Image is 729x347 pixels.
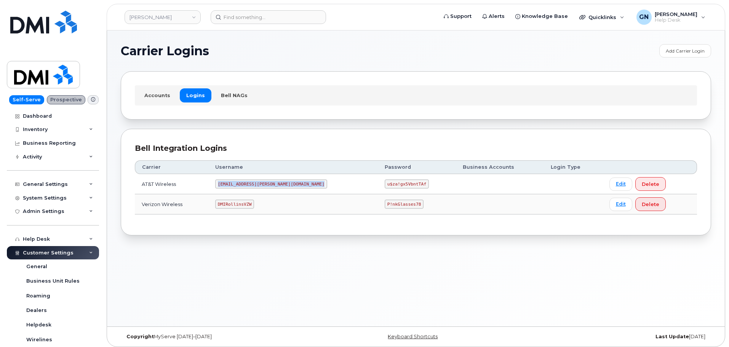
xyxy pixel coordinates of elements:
[135,160,208,174] th: Carrier
[642,201,659,208] span: Delete
[126,334,154,339] strong: Copyright
[456,160,544,174] th: Business Accounts
[214,88,254,102] a: Bell NAGs
[378,160,456,174] th: Password
[135,194,208,214] td: Verizon Wireless
[388,334,438,339] a: Keyboard Shortcuts
[635,197,666,211] button: Delete
[208,160,378,174] th: Username
[138,88,177,102] a: Accounts
[635,177,666,191] button: Delete
[215,179,327,189] code: [EMAIL_ADDRESS][PERSON_NAME][DOMAIN_NAME]
[655,334,689,339] strong: Last Update
[609,177,632,191] a: Edit
[215,200,254,209] code: DMIRollinsVZW
[135,174,208,194] td: AT&T Wireless
[121,334,318,340] div: MyServe [DATE]–[DATE]
[385,200,424,209] code: P!nkGlasses78
[642,181,659,188] span: Delete
[135,143,697,154] div: Bell Integration Logins
[514,334,711,340] div: [DATE]
[544,160,603,174] th: Login Type
[609,198,632,211] a: Edit
[121,45,209,57] span: Carrier Logins
[659,44,711,58] a: Add Carrier Login
[180,88,211,102] a: Logins
[385,179,429,189] code: u$za!gx5VbntTAf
